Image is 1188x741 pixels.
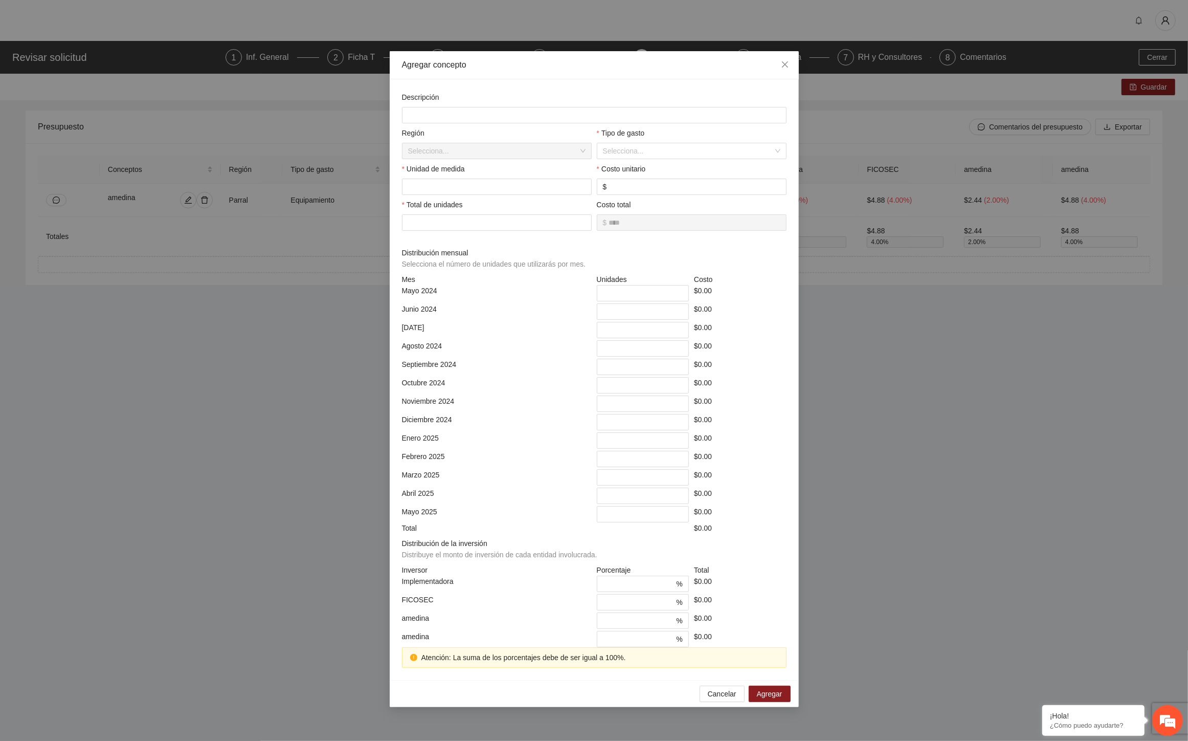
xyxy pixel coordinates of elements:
div: $0.00 [691,522,789,534]
div: Febrero 2025 [399,449,594,469]
div: $0.00 [691,375,789,396]
span: Agregar [757,688,782,700]
div: Noviembre 2024 [399,394,594,414]
div: $0.00 [691,504,789,525]
label: Costo unitario [597,163,646,175]
div: $0.00 [691,283,789,303]
div: [DATE] [399,320,594,340]
div: Total [399,522,594,534]
span: % [677,578,683,590]
div: $0.00 [691,320,789,340]
div: Enero 2025 [399,430,594,451]
div: FICOSEC [399,592,594,613]
div: $0.00 [691,592,789,613]
button: Close [771,51,799,79]
div: amedina [399,611,594,631]
div: ¡Hola! [1050,712,1137,720]
label: Descripción [402,92,439,103]
div: Agosto 2024 [399,338,594,359]
div: Minimizar ventana de chat en vivo [168,5,192,30]
div: Porcentaje [594,564,692,576]
div: Diciembre 2024 [399,412,594,432]
div: Junio 2024 [399,301,594,322]
label: Región [402,127,424,139]
div: $0.00 [691,574,789,594]
textarea: Escriba su mensaje y pulse “Intro” [5,279,195,315]
div: Agregar concepto [402,59,787,71]
div: amedina [399,629,594,649]
div: Marzo 2025 [399,467,594,488]
div: Unidades [594,274,692,285]
span: close [781,60,789,69]
div: $0.00 [691,486,789,506]
div: $0.00 [691,301,789,322]
span: Distribución mensual [402,247,590,270]
div: $0.00 [691,449,789,469]
span: % [677,597,683,608]
div: $0.00 [691,412,789,432]
div: Total [691,564,789,576]
span: Estamos en línea. [59,137,141,240]
label: Tipo de gasto [597,127,645,139]
span: Selecciona el número de unidades que utilizarás por mes. [402,260,586,268]
div: Mayo 2024 [399,283,594,303]
label: Unidad de medida [402,163,465,175]
div: Costo [691,274,789,285]
span: exclamation-circle [410,654,417,661]
div: Septiembre 2024 [399,357,594,377]
div: Chatee con nosotros ahora [53,52,172,66]
div: Implementadora [399,574,594,594]
div: $0.00 [691,611,789,631]
div: $0.00 [691,357,789,377]
div: Atención: La suma de los porcentajes debe de ser igual a 100%. [421,652,778,663]
button: Agregar [749,686,791,702]
p: ¿Cómo puedo ayudarte? [1050,722,1137,729]
span: % [677,634,683,645]
span: Distribución de la inversión [402,538,601,560]
div: Inversor [399,564,594,576]
span: Distribuye el monto de inversión de cada entidad involucrada. [402,551,597,559]
span: $ [603,181,607,192]
div: $0.00 [691,430,789,451]
span: Cancelar [708,688,736,700]
div: Mes [399,274,594,285]
div: $0.00 [691,629,789,649]
div: Abril 2025 [399,486,594,506]
div: $0.00 [691,394,789,414]
span: % [677,615,683,626]
label: Costo total [597,199,631,210]
div: $0.00 [691,467,789,488]
div: Mayo 2025 [399,504,594,525]
span: $ [603,217,607,228]
div: $0.00 [691,338,789,359]
div: Octubre 2024 [399,375,594,396]
label: Total de unidades [402,199,463,210]
button: Cancelar [700,686,745,702]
